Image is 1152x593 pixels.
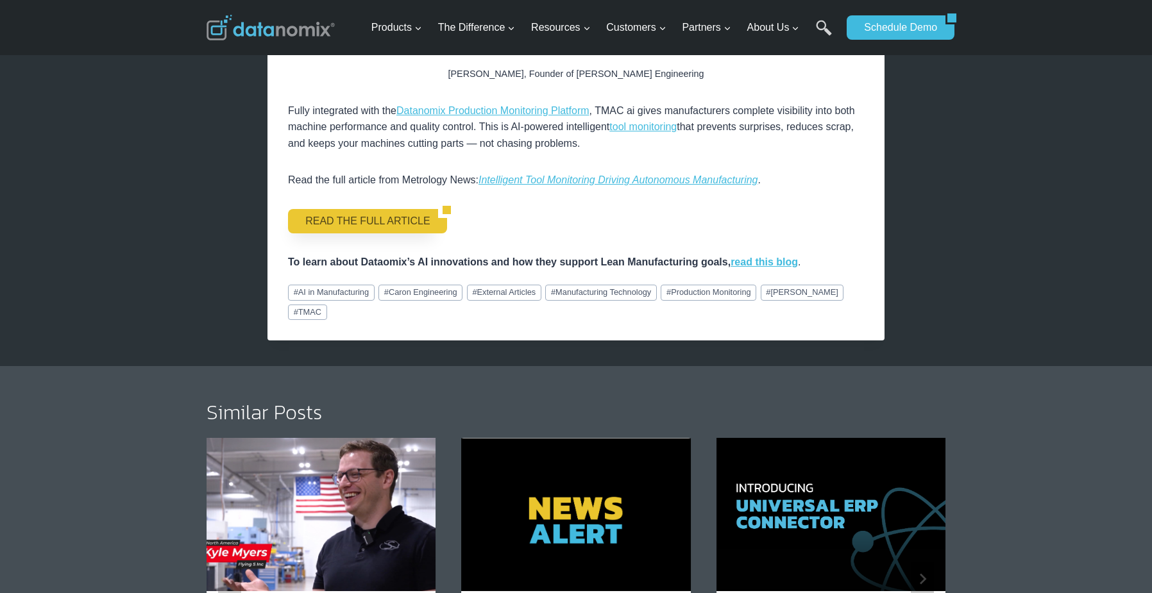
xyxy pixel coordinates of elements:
span: Customers [606,19,666,36]
a: #Manufacturing Technology [545,285,657,300]
span: # [294,287,298,297]
p: [PERSON_NAME], Founder of [PERSON_NAME] Engineering [288,67,864,81]
span: Products [371,19,422,36]
img: Datanomix [207,15,335,40]
a: Schedule Demo [847,15,945,40]
img: Datanomix News Alert [461,438,690,590]
a: Datanomix Production Monitoring Platform [396,105,589,116]
span: # [472,287,477,297]
p: . [288,254,864,271]
a: Intelligent Tool Monitoring Driving Autonomous Manufacturing [479,174,758,185]
span: The Difference [438,19,516,36]
a: #AI in Manufacturing [288,285,375,300]
a: read this blog [731,256,798,267]
a: Search [816,20,832,49]
a: #Production Monitoring [661,285,756,300]
span: About Us [747,19,800,36]
img: VIDEO: How Flying S is Turning Data into a Competitive Advantage with Datanomix Production Monito... [207,438,436,590]
a: tool monitoring [609,121,677,132]
strong: To learn about Dataomix’s AI innovations and how they support Lean Manufacturing goals, [288,256,731,267]
span: # [666,287,671,297]
span: # [766,287,770,297]
a: #Caron Engineering [378,285,462,300]
a: #[PERSON_NAME] [761,285,844,300]
span: # [384,287,389,297]
img: How the Datanomix Universal ERP Connector Transforms Job Performance & ERP Insights [716,438,945,590]
h2: Similar Posts [207,402,945,422]
span: Partners [682,19,731,36]
span: # [551,287,555,297]
span: # [294,307,298,317]
a: #TMAC [288,305,327,320]
a: #External Articles [467,285,541,300]
p: Fully integrated with the , TMAC ai gives manufacturers complete visibility into both machine per... [288,103,864,152]
p: Read the full article from Metrology News: . [288,172,864,188]
a: READ THE FULL ARTICLE [288,209,438,233]
nav: Primary Navigation [366,7,841,49]
span: Resources [531,19,590,36]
